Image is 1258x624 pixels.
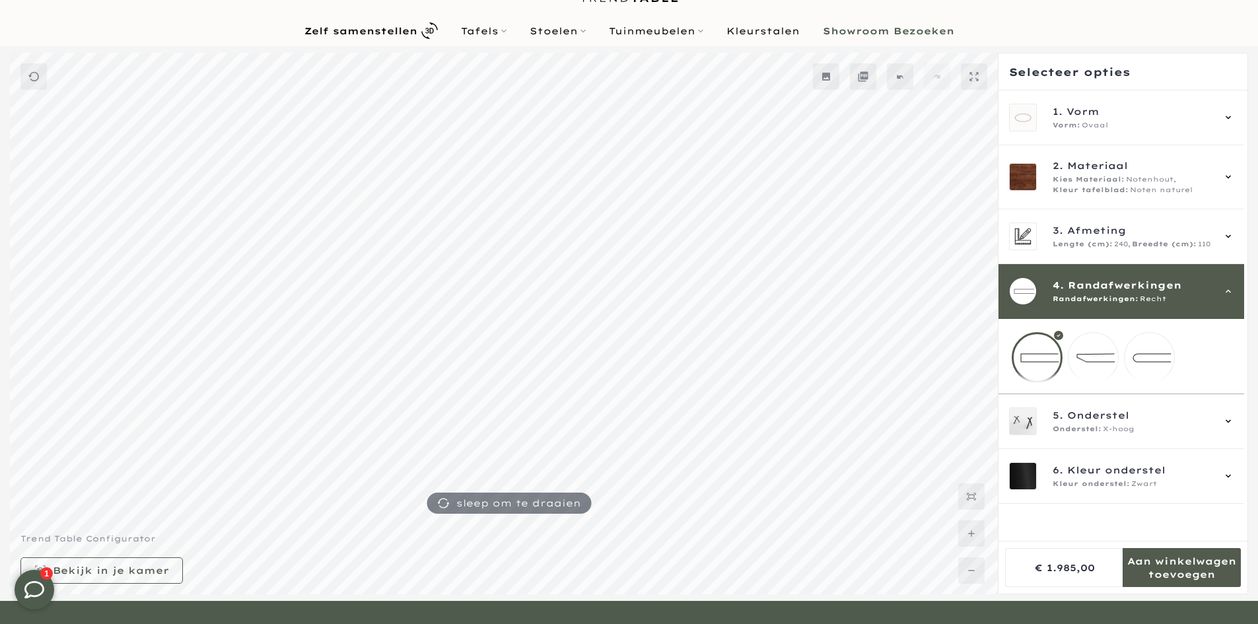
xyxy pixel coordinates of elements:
[715,23,811,39] a: Kleurstalen
[304,26,417,36] b: Zelf samenstellen
[823,26,954,36] b: Showroom Bezoeken
[811,23,965,39] a: Showroom Bezoeken
[449,23,518,39] a: Tafels
[597,23,715,39] a: Tuinmeubelen
[293,19,449,42] a: Zelf samenstellen
[1,557,67,623] iframe: toggle-frame
[518,23,597,39] a: Stoelen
